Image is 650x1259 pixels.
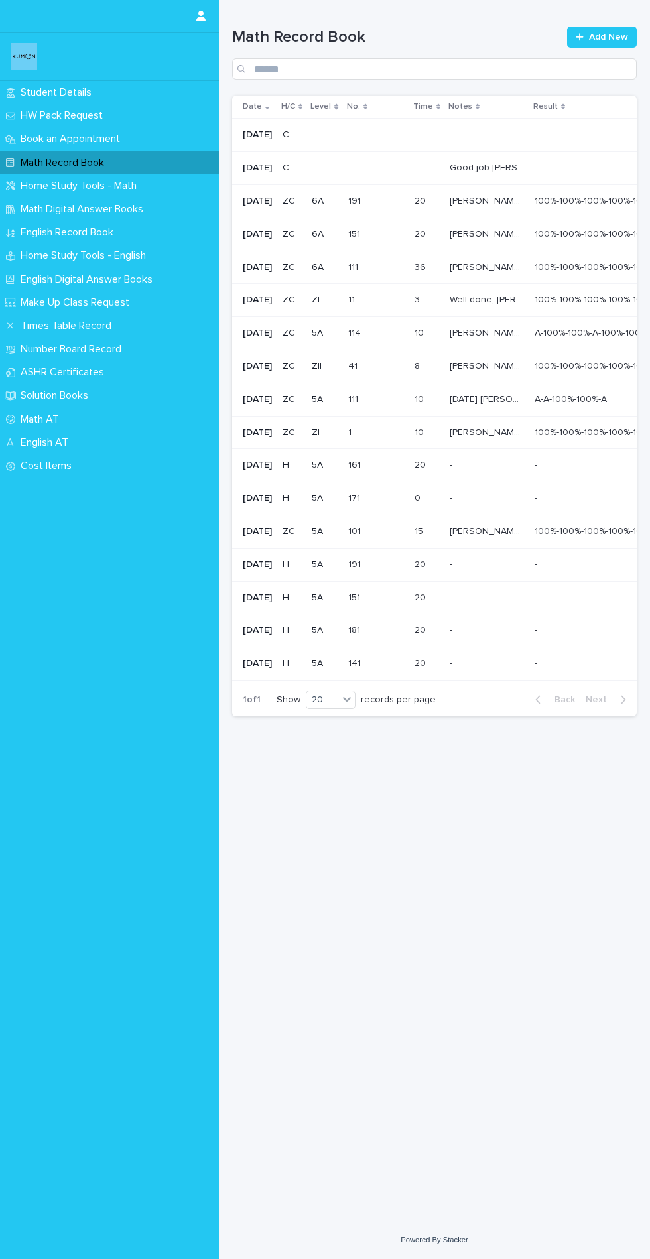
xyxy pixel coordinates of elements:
p: Math Digital Answer Books [15,203,154,216]
p: H [283,493,301,504]
p: [DATE] [243,163,272,174]
p: Book an Appointment [15,133,131,145]
p: [DATE] [243,328,272,339]
p: Home Study Tools - English [15,249,157,262]
p: H [283,592,301,604]
p: [DATE] [243,394,272,405]
p: [DATE] [243,493,272,504]
p: - [535,590,540,604]
p: 101 [348,523,363,537]
p: Number Board Record [15,343,132,356]
p: H [283,625,301,636]
p: [DATE] [243,295,272,306]
p: [DATE] [243,526,272,537]
button: Next [580,694,637,706]
p: Avleen can now read up to 50 numbers. But she can identify up to number 10 confidently; she can d... [450,193,527,207]
p: 20 [415,590,428,604]
p: Avleen was most curious to do the curves and the line; she enjoyed it and did it with concentrati... [450,358,527,372]
p: 111 [348,391,361,405]
p: 10 [415,391,426,405]
p: - [312,163,337,174]
p: 5A [312,559,337,570]
p: C [283,163,301,174]
p: 20 [415,226,428,240]
p: 20 [415,457,428,471]
p: 20 [415,622,428,636]
p: [DATE] [243,625,272,636]
span: Back [547,695,575,704]
p: ZII [312,361,337,372]
p: 20 [415,557,428,570]
p: 0 [415,490,423,504]
h1: Math Record Book [232,28,559,47]
p: - [348,127,354,141]
p: C [283,129,301,141]
p: Good job avleen welcome back. We have taken her back to 6A 151. This is because she can read numb... [450,160,527,174]
p: ZC [283,229,301,240]
p: [DATE] [243,262,272,273]
p: 10 [415,325,426,339]
p: 11 [348,292,357,306]
p: - [348,160,354,174]
p: ZC [283,427,301,438]
p: Student Details [15,86,102,99]
p: - [450,557,455,570]
p: ZC [283,526,301,537]
p: ZI [312,427,337,438]
p: H [283,658,301,669]
p: ZC [283,295,301,306]
p: 41 [348,358,360,372]
p: Avleen was more interested in drawing curves; she finished it joyfully. she missed picking random... [450,425,527,438]
p: 5A [312,493,337,504]
p: [DATE] [243,592,272,604]
p: Times Table Record [15,320,122,332]
p: records per page [361,695,436,706]
p: 15 [415,523,426,537]
p: Level [310,99,331,114]
p: [DATE] [243,658,272,669]
p: 191 [348,193,363,207]
p: - [450,490,455,504]
p: - [535,160,540,174]
p: - [535,490,540,504]
p: 5A [312,526,337,537]
p: 5A [312,658,337,669]
p: Notes [448,99,472,114]
p: 191 [348,557,363,570]
p: H [283,460,301,471]
p: Well done, Avleen. She drew lines and curves very well; she was enjoying it and did it with enthu... [450,292,527,306]
p: - [535,127,540,141]
p: ZC [283,196,301,207]
button: Back [525,694,580,706]
p: 171 [348,490,363,504]
p: 5A [312,625,337,636]
p: [DATE] [243,427,272,438]
p: 111 [348,259,361,273]
p: Result [533,99,558,114]
p: 114 [348,325,363,339]
p: 141 [348,655,363,669]
p: 181 [348,622,363,636]
p: ASHR Certificates [15,366,115,379]
p: Avleen can write her name but is struggling to write date and time, but she started identifying g... [450,259,527,273]
img: o6XkwfS7S2qhyeB9lxyF [11,43,37,70]
p: Make Up Class Request [15,297,140,309]
input: Search [232,58,637,80]
p: 5A [312,592,337,604]
p: 20 [415,655,428,669]
p: H [283,559,301,570]
p: [DATE] [243,229,272,240]
p: [DATE] [243,129,272,141]
p: Date [243,99,262,114]
p: - [450,127,455,141]
p: No. [347,99,360,114]
p: Show [277,695,300,706]
p: 5A [312,460,337,471]
p: 6A [312,196,337,207]
p: - [450,457,455,471]
p: English Digital Answer Books [15,273,163,286]
p: 1 of 1 [232,684,271,716]
p: 5A [312,328,337,339]
p: [DATE] [243,460,272,471]
p: 1 [348,425,354,438]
